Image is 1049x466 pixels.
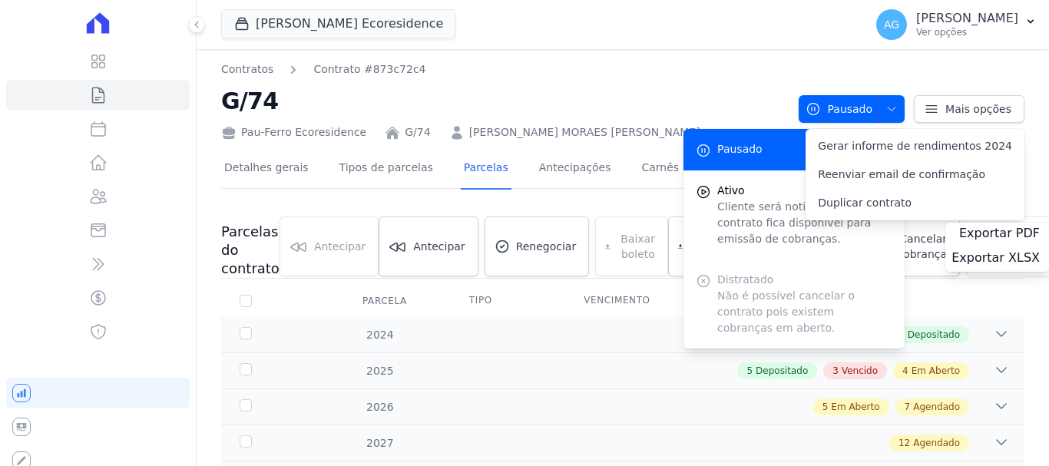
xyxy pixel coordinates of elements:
span: 5 [746,364,753,378]
a: Exportar XLSX [951,250,1043,269]
span: Mais opções [945,101,1011,117]
div: Parcela [344,286,425,316]
a: Contrato #873c72c4 [313,61,425,78]
th: Tipo [451,285,565,317]
span: Em Aberto [831,400,879,414]
span: Depositado [908,328,960,342]
span: Depositado [756,364,808,378]
span: 12 [898,436,910,450]
span: Pausado [806,95,872,123]
span: Agendado [913,436,960,450]
a: Contratos [221,61,273,78]
button: Pausado [799,95,905,123]
span: Antecipar [413,239,465,254]
span: Exportar XLSX [951,250,1040,266]
th: Vencimento [565,285,680,317]
h2: G/74 [221,84,786,118]
a: Detalhes gerais [221,149,312,190]
div: Pau-Ferro Ecoresidence [221,124,366,140]
a: Mais opções [914,95,1024,123]
span: Ativo [717,183,892,199]
span: AG [884,19,899,30]
th: Valor [680,285,795,317]
a: Tipos de parcelas [336,149,436,190]
a: Antecipar [379,216,478,276]
a: Parcelas [461,149,511,190]
nav: Breadcrumb [221,61,786,78]
button: Ativo Cliente será notificado e o contrato fica disponível para emissão de cobranças. [683,170,905,259]
button: AG [PERSON_NAME] Ver opções [864,3,1049,46]
span: Cancelar Cobrança [889,231,947,262]
a: Renegociar [485,216,590,276]
a: Cancelar Cobrança [864,216,960,276]
a: Reenviar email de confirmação [806,160,1024,189]
nav: Breadcrumb [221,61,426,78]
span: 7 [905,400,911,414]
p: Ver opções [916,26,1018,38]
span: 5 [822,400,829,414]
a: Baixar boleto [668,216,763,276]
span: Agendado [913,400,960,414]
a: Duplicar contrato [806,189,1024,217]
a: [PERSON_NAME] MORAES [PERSON_NAME] [469,124,700,140]
span: Vencido [842,364,878,378]
p: Cliente será notificado e o contrato fica disponível para emissão de cobranças. [717,199,892,247]
span: 4 [902,364,908,378]
span: Exportar PDF [959,226,1040,241]
a: Carnês [638,149,682,190]
button: [PERSON_NAME] Ecoresidence [221,9,456,38]
span: Em Aberto [912,364,960,378]
a: Gerar informe de rendimentos 2024 [806,132,1024,160]
h3: Parcelas do contrato [221,223,280,278]
a: Antecipações [536,149,614,190]
span: Renegociar [516,239,577,254]
span: Pausado [717,141,763,157]
a: Exportar PDF [959,226,1043,244]
a: G/74 [405,124,430,140]
p: [PERSON_NAME] [916,11,1018,26]
span: 3 [832,364,839,378]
